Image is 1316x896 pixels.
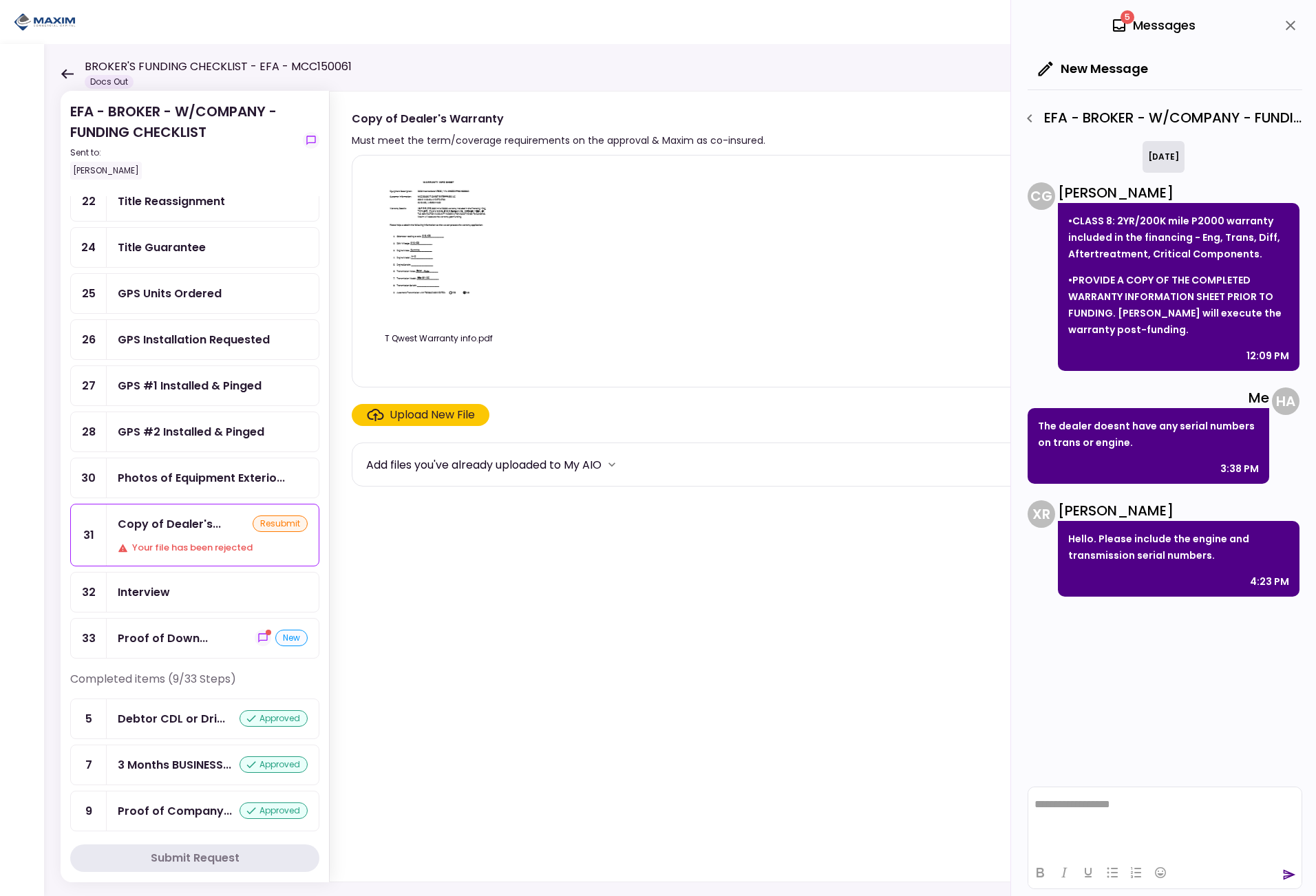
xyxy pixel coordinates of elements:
div: Title Guarantee [118,239,206,256]
a: 28GPS #2 Installed & Pinged [70,412,319,452]
button: more [602,454,622,475]
a: 25GPS Units Ordered [70,273,319,314]
span: Click here to upload the required document [352,404,489,426]
div: [PERSON_NAME] [1058,500,1299,521]
button: close [1279,14,1302,37]
div: Debtor CDL or Driver License [118,710,225,727]
div: Me [1028,387,1269,408]
button: send [1282,868,1296,882]
div: 25 [71,274,107,313]
div: GPS Installation Requested [118,331,270,348]
button: Submit Request [70,844,319,872]
div: Copy of Dealer's WarrantyMust meet the term/coverage requirements on the approval & Maxim as co-i... [329,91,1288,882]
div: 9 [71,791,107,831]
div: EFA - BROKER - W/COMPANY - FUNDING CHECKLIST - Copy of Dealer's Warranty [1018,107,1302,130]
div: 3:38 PM [1220,460,1259,477]
div: Title Reassignment [118,193,225,210]
a: 31Copy of Dealer's WarrantyresubmitYour file has been rejected [70,504,319,566]
div: GPS #1 Installed & Pinged [118,377,262,394]
button: Bullet list [1101,863,1124,882]
a: 5Debtor CDL or Driver Licenseapproved [70,698,319,739]
div: new [275,630,308,646]
div: [PERSON_NAME] [70,162,142,180]
div: 33 [71,619,107,658]
div: GPS #2 Installed & Pinged [118,423,264,440]
button: Underline [1076,863,1100,882]
div: 31 [71,504,107,566]
img: Partner icon [14,12,76,32]
div: Docs Out [85,75,134,89]
div: 22 [71,182,107,221]
div: Copy of Dealer's Warranty [118,515,221,533]
div: Your file has been rejected [118,541,308,555]
div: Add files you've already uploaded to My AIO [366,456,602,473]
p: Hello. Please include the engine and transmission serial numbers. [1068,531,1289,564]
button: Emojis [1149,863,1172,882]
div: Messages [1111,15,1196,36]
a: 9Proof of Company Ownershipapproved [70,791,319,831]
div: resubmit [253,515,308,532]
div: C G [1028,182,1055,210]
div: Photos of Equipment Exterior [118,469,285,487]
button: Bold [1028,863,1052,882]
div: 4:23 PM [1250,573,1289,590]
div: Proof of Down Payment 2 [118,630,208,647]
a: 26GPS Installation Requested [70,319,319,360]
div: 24 [71,228,107,267]
div: X R [1028,500,1055,528]
div: Upload New File [390,407,475,423]
div: approved [240,756,308,773]
a: 32Interview [70,572,319,612]
h1: BROKER'S FUNDING CHECKLIST - EFA - MCC150061 [85,58,352,75]
div: Proof of Company Ownership [118,802,232,820]
div: 12:09 PM [1246,348,1289,364]
a: 22Title Reassignment [70,181,319,222]
button: Italic [1052,863,1076,882]
div: GPS Units Ordered [118,285,222,302]
div: approved [240,710,308,727]
button: show-messages [255,630,271,646]
button: New Message [1028,51,1159,87]
a: 33Proof of Down Payment 2show-messagesnew [70,618,319,659]
div: 5 [71,699,107,738]
div: Must meet the term/coverage requirements on the approval & Maxim as co-insured. [352,132,765,149]
button: show-messages [303,132,319,149]
a: 27GPS #1 Installed & Pinged [70,365,319,406]
a: 73 Months BUSINESS Bank Statementsapproved [70,745,319,785]
div: 27 [71,366,107,405]
div: approved [240,802,308,819]
div: 7 [71,745,107,785]
div: 3 Months BUSINESS Bank Statements [118,756,231,774]
a: 24Title Guarantee [70,227,319,268]
p: •PROVIDE A COPY OF THE COMPLETED WARRANTY INFORMATION SHEET PRIOR TO FUNDING. [PERSON_NAME] will ... [1068,272,1289,338]
a: 30Photos of Equipment Exterior [70,458,319,498]
div: Sent to: [70,147,297,159]
div: [PERSON_NAME] [1058,182,1299,203]
button: Numbered list [1125,863,1148,882]
div: T Qwest Warranty info.pdf [366,332,511,345]
div: 30 [71,458,107,498]
div: 32 [71,573,107,612]
iframe: Rich Text Area [1028,787,1302,856]
div: H A [1272,387,1299,415]
p: The dealer doesnt have any serial numbers on trans or engine. [1038,418,1259,451]
p: •CLASS 8: 2YR/200K mile P2000 warranty included in the financing - Eng, Trans, Diff, Aftertreatme... [1068,213,1289,262]
div: Completed items (9/33 Steps) [70,671,319,698]
span: 5 [1121,10,1134,24]
div: 26 [71,320,107,359]
div: [DATE] [1143,141,1185,173]
div: 28 [71,412,107,451]
div: Copy of Dealer's Warranty [352,110,765,127]
div: Interview [118,584,170,601]
div: EFA - BROKER - W/COMPANY - FUNDING CHECKLIST [70,101,297,180]
div: Submit Request [151,850,240,866]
